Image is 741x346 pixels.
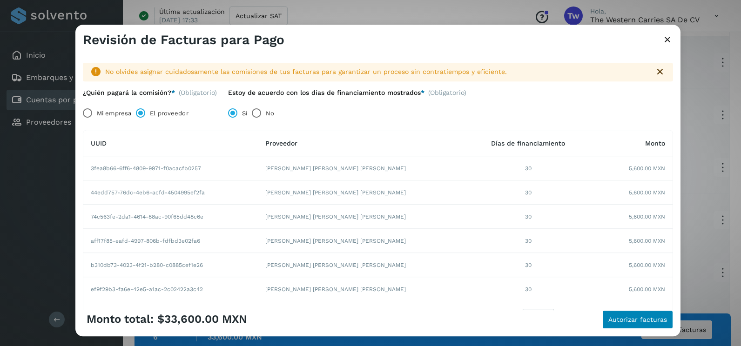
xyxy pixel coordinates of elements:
[629,164,665,173] span: 5,600.00 MXN
[468,229,588,253] td: 30
[468,181,588,205] td: 30
[428,89,466,100] span: (Obligatorio)
[157,313,247,326] span: $33,600.00 MXN
[228,89,424,97] label: Estoy de acuerdo con los días de financiamiento mostrados
[258,253,468,278] td: [PERSON_NAME] [PERSON_NAME] [PERSON_NAME]
[629,213,665,221] span: 5,600.00 MXN
[97,104,131,123] label: Mi empresa
[83,278,258,302] td: ef9f29b3-fa6e-42e5-a1ac-2c02422a3c42
[491,140,565,147] span: Días de financiamiento
[83,89,175,97] label: ¿Quién pagará la comisión?
[83,157,258,181] td: 3fea8b66-6ff6-4809-9971-f0acacfb0257
[645,140,665,147] span: Monto
[468,278,588,302] td: 30
[83,229,258,253] td: aff17f85-eafd-4997-806b-fdfbd3e02fa6
[629,261,665,269] span: 5,600.00 MXN
[468,253,588,278] td: 30
[258,157,468,181] td: [PERSON_NAME] [PERSON_NAME] [PERSON_NAME]
[105,67,647,77] div: No olvides asignar cuidadosamente las comisiones de tus facturas para garantizar un proceso sin c...
[150,104,188,123] label: El proveedor
[265,140,297,147] span: Proveedor
[258,278,468,302] td: [PERSON_NAME] [PERSON_NAME] [PERSON_NAME]
[179,89,217,97] span: (Obligatorio)
[258,229,468,253] td: [PERSON_NAME] [PERSON_NAME] [PERSON_NAME]
[83,32,284,48] h3: Revisión de Facturas para Pago
[468,205,588,229] td: 30
[91,140,107,147] span: UUID
[242,104,247,123] label: Sí
[629,188,665,197] span: 5,600.00 MXN
[258,205,468,229] td: [PERSON_NAME] [PERSON_NAME] [PERSON_NAME]
[629,237,665,245] span: 5,600.00 MXN
[629,286,665,294] span: 5,600.00 MXN
[83,205,258,229] td: 74c563fe-2da1-4614-88ac-90f65dd48c6e
[83,181,258,205] td: 44edd757-76dc-4eb6-acfd-4504995ef2fa
[258,181,468,205] td: [PERSON_NAME] [PERSON_NAME] [PERSON_NAME]
[87,313,154,326] span: Monto total:
[266,104,274,123] label: No
[468,157,588,181] td: 30
[608,316,667,323] span: Autorizar facturas
[602,310,673,329] button: Autorizar facturas
[83,253,258,278] td: b310db73-4023-4f21-b280-c0885cef1e26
